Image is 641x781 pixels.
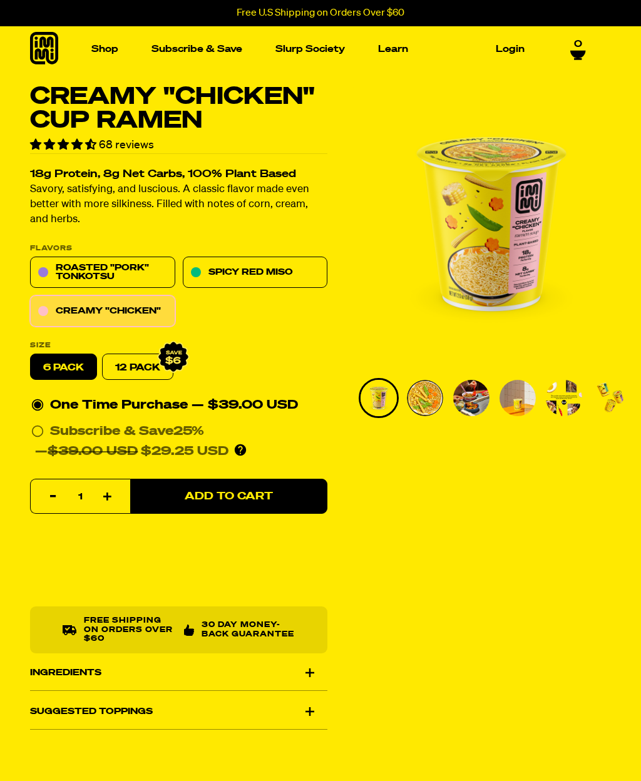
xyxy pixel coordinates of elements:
[30,183,327,228] p: Savory, satisfying, and luscious. A classic flavor made even better with more silkiness. Filled w...
[359,378,399,418] li: Go to slide 1
[30,257,175,288] a: Roasted "Pork" Tonkotsu
[570,38,586,59] a: 0
[270,39,350,59] a: Slurp Society
[546,380,582,416] img: Creamy "Chicken" Cup Ramen
[30,170,327,180] h2: 18g Protein, 8g Net Carbs, 100% Plant Based
[544,378,584,418] li: Go to slide 5
[30,296,175,327] a: Creamy "Chicken"
[173,426,204,438] span: 25%
[592,380,628,416] img: Creamy "Chicken" Cup Ramen
[192,396,298,416] div: — $39.00 USD
[84,617,173,644] p: Free shipping on orders over $60
[30,85,327,133] h1: Creamy "Chicken" Cup Ramen
[102,354,173,380] a: 12 Pack
[237,8,404,19] p: Free U.S Shipping on Orders Over $60
[590,378,630,418] li: Go to slide 6
[373,39,413,59] a: Learn
[453,380,490,416] img: Creamy "Chicken" Cup Ramen
[86,26,530,72] nav: Main navigation
[30,354,97,380] label: 6 pack
[38,480,123,515] input: quantity
[30,656,327,691] div: Ingredients
[35,442,228,462] div: — $29.25 USD
[99,140,154,151] span: 68 reviews
[352,378,630,418] div: PDP main carousel thumbnails
[146,39,247,59] a: Subscribe & Save
[130,479,327,514] button: Add to Cart
[491,39,530,59] a: Login
[30,694,327,729] div: Suggested Toppings
[30,342,327,349] label: Size
[451,378,491,418] li: Go to slide 3
[31,396,326,416] div: One Time Purchase
[185,491,273,502] span: Add to Cart
[352,85,630,363] img: Creamy "Chicken" Cup Ramen
[352,85,630,363] div: PDP main carousel
[361,380,397,416] img: Creamy "Chicken" Cup Ramen
[50,422,204,442] div: Subscribe & Save
[352,85,630,363] li: 1 of 6
[407,380,443,416] img: Creamy "Chicken" Cup Ramen
[405,378,445,418] li: Go to slide 2
[30,245,327,252] p: Flavors
[202,621,295,640] p: 30 Day Money-Back Guarantee
[86,39,123,59] a: Shop
[183,257,328,288] a: Spicy Red Miso
[574,38,582,49] span: 0
[6,723,135,775] iframe: Marketing Popup
[498,378,538,418] li: Go to slide 4
[30,140,99,151] span: 4.71 stars
[500,380,536,416] img: Creamy "Chicken" Cup Ramen
[48,446,138,458] del: $39.00 USD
